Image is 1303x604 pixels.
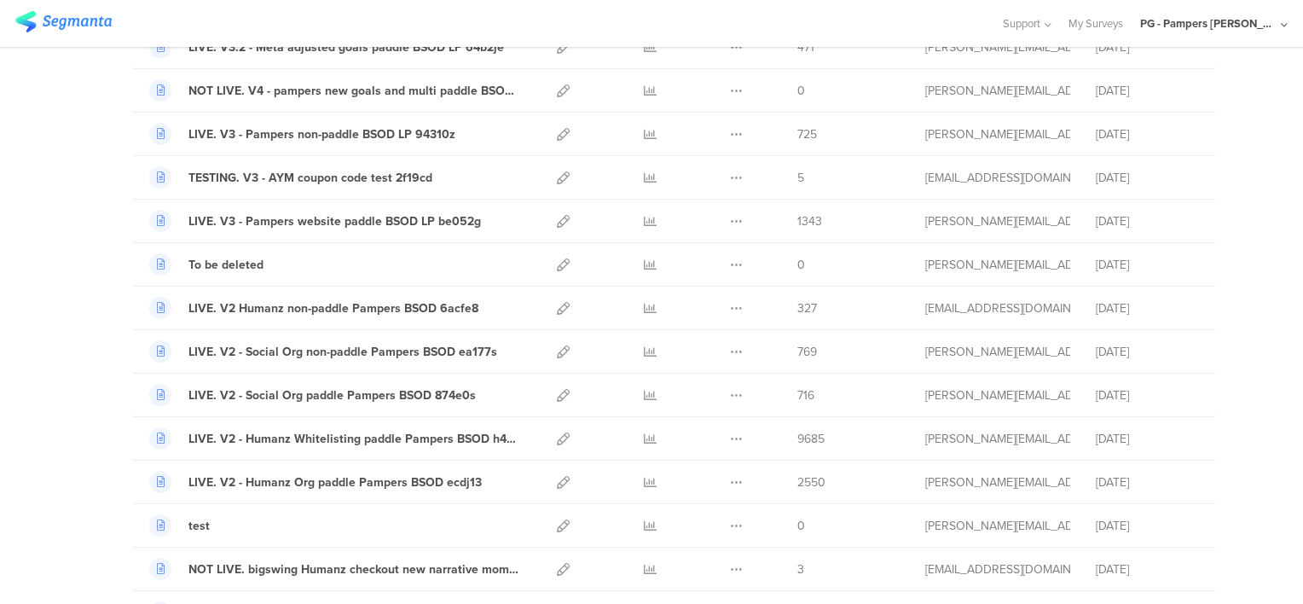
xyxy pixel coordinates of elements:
div: aguiar.s@pg.com [925,256,1070,274]
div: LIVE. V2 - Social Org non-paddle Pampers BSOD ea177s [188,343,497,361]
span: 327 [797,299,817,317]
div: aguiar.s@pg.com [925,473,1070,491]
div: LIVE. V2 - Humanz Org paddle Pampers BSOD ecdj13 [188,473,482,491]
a: LIVE. V3 - Pampers non-paddle BSOD LP 94310z [149,123,455,145]
span: 471 [797,38,814,56]
div: [DATE] [1096,430,1198,448]
span: 725 [797,125,817,143]
a: TESTING. V3 - AYM coupon code test 2f19cd [149,166,432,189]
span: 3 [797,560,804,578]
span: 0 [797,82,805,100]
span: 0 [797,256,805,274]
div: [DATE] [1096,473,1198,491]
div: [DATE] [1096,299,1198,317]
div: [DATE] [1096,517,1198,535]
div: aguiar.s@pg.com [925,38,1070,56]
div: PG - Pampers [PERSON_NAME] [1140,15,1277,32]
a: LIVE. V3.2 - Meta adjusted goals paddle BSOD LP 64b2je [149,36,504,58]
span: 1343 [797,212,822,230]
div: To be deleted [188,256,263,274]
div: LIVE. V3.2 - Meta adjusted goals paddle BSOD LP 64b2je [188,38,504,56]
div: LIVE. V2 - Humanz Whitelisting paddle Pampers BSOD h4fc0b [188,430,519,448]
a: LIVE. V2 - Social Org paddle Pampers BSOD 874e0s [149,384,476,406]
span: 2550 [797,473,825,491]
div: aguiar.s@pg.com [925,343,1070,361]
a: LIVE. V2 - Humanz Whitelisting paddle Pampers BSOD h4fc0b [149,427,519,450]
div: [DATE] [1096,386,1198,404]
div: hougui.yh.1@pg.com [925,169,1070,187]
a: LIVE. V2 - Humanz Org paddle Pampers BSOD ecdj13 [149,471,482,493]
div: TESTING. V3 - AYM coupon code test 2f19cd [188,169,432,187]
div: aguiar.s@pg.com [925,386,1070,404]
div: hougui.yh.1@pg.com [925,560,1070,578]
img: segmanta logo [15,11,112,32]
div: [DATE] [1096,256,1198,274]
div: hougui.yh.1@pg.com [925,299,1070,317]
a: LIVE. V2 Humanz non-paddle Pampers BSOD 6acfe8 [149,297,478,319]
div: NOT LIVE. V4 - pampers new goals and multi paddle BSOD LP 0f7m0b [188,82,519,100]
span: 5 [797,169,804,187]
div: NOT LIVE. bigswing Humanz checkout new narrative mom-dad LP 11dcea [188,560,519,578]
div: roszko.j@pg.com [925,517,1070,535]
a: NOT LIVE. V4 - pampers new goals and multi paddle BSOD LP 0f7m0b [149,79,519,102]
div: LIVE. V3 - Pampers website paddle BSOD LP be052g [188,212,481,230]
div: aguiar.s@pg.com [925,82,1070,100]
a: test [149,514,210,537]
div: LIVE. V2 - Social Org paddle Pampers BSOD 874e0s [188,386,476,404]
div: [DATE] [1096,212,1198,230]
div: aguiar.s@pg.com [925,125,1070,143]
div: [DATE] [1096,560,1198,578]
a: NOT LIVE. bigswing Humanz checkout new narrative mom-dad LP 11dcea [149,558,519,580]
a: LIVE. V3 - Pampers website paddle BSOD LP be052g [149,210,481,232]
div: [DATE] [1096,343,1198,361]
span: 9685 [797,430,825,448]
a: To be deleted [149,253,263,276]
div: aguiar.s@pg.com [925,212,1070,230]
span: 769 [797,343,817,361]
div: aguiar.s@pg.com [925,430,1070,448]
div: [DATE] [1096,125,1198,143]
div: [DATE] [1096,38,1198,56]
div: [DATE] [1096,169,1198,187]
span: Support [1003,15,1040,32]
div: [DATE] [1096,82,1198,100]
div: LIVE. V3 - Pampers non-paddle BSOD LP 94310z [188,125,455,143]
span: 716 [797,386,814,404]
div: LIVE. V2 Humanz non-paddle Pampers BSOD 6acfe8 [188,299,478,317]
div: test [188,517,210,535]
a: LIVE. V2 - Social Org non-paddle Pampers BSOD ea177s [149,340,497,363]
span: 0 [797,517,805,535]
